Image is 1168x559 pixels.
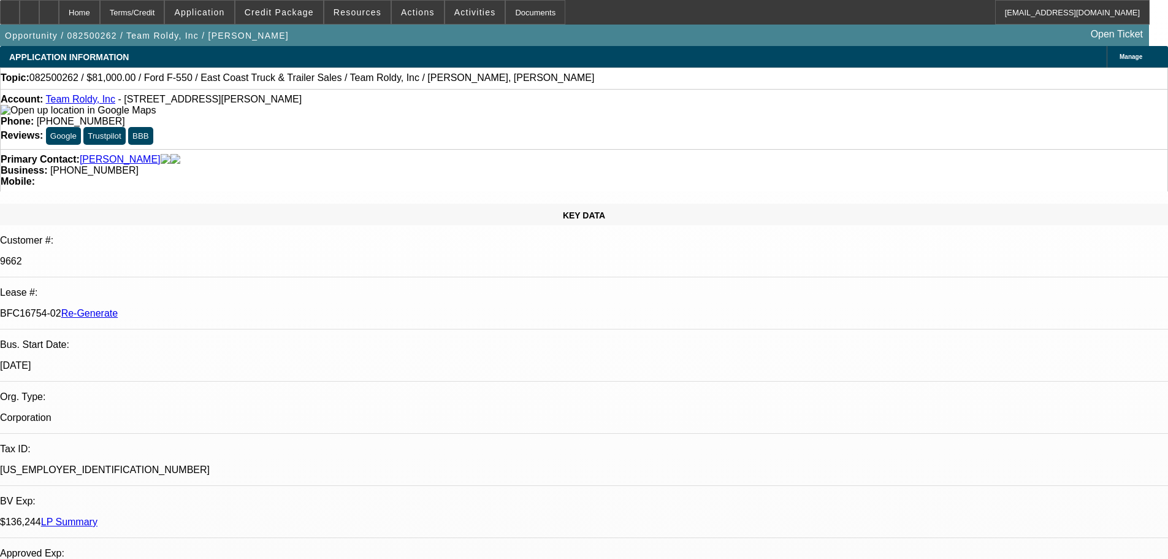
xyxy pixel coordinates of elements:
[392,1,444,24] button: Actions
[324,1,391,24] button: Resources
[46,127,81,145] button: Google
[1,105,156,115] a: View Google Maps
[161,154,170,165] img: facebook-icon.png
[83,127,125,145] button: Trustpilot
[9,52,129,62] span: APPLICATION INFORMATION
[1,94,43,104] strong: Account:
[1,116,34,126] strong: Phone:
[5,31,289,40] span: Opportunity / 082500262 / Team Roldy, Inc / [PERSON_NAME]
[165,1,234,24] button: Application
[41,517,97,527] a: LP Summary
[128,127,153,145] button: BBB
[29,72,595,83] span: 082500262 / $81,000.00 / Ford F-550 / East Coast Truck & Trailer Sales / Team Roldy, Inc / [PERSO...
[454,7,496,17] span: Activities
[45,94,115,104] a: Team Roldy, Inc
[37,116,125,126] span: [PHONE_NUMBER]
[445,1,505,24] button: Activities
[174,7,224,17] span: Application
[334,7,381,17] span: Resources
[50,165,139,175] span: [PHONE_NUMBER]
[1,72,29,83] strong: Topic:
[245,7,314,17] span: Credit Package
[170,154,180,165] img: linkedin-icon.png
[61,308,118,318] a: Re-Generate
[1,154,80,165] strong: Primary Contact:
[118,94,302,104] span: - [STREET_ADDRESS][PERSON_NAME]
[1,105,156,116] img: Open up location in Google Maps
[1,176,35,187] strong: Mobile:
[1086,24,1148,45] a: Open Ticket
[1120,53,1142,60] span: Manage
[1,165,47,175] strong: Business:
[80,154,161,165] a: [PERSON_NAME]
[235,1,323,24] button: Credit Package
[401,7,435,17] span: Actions
[1,130,43,141] strong: Reviews:
[563,210,605,220] span: KEY DATA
